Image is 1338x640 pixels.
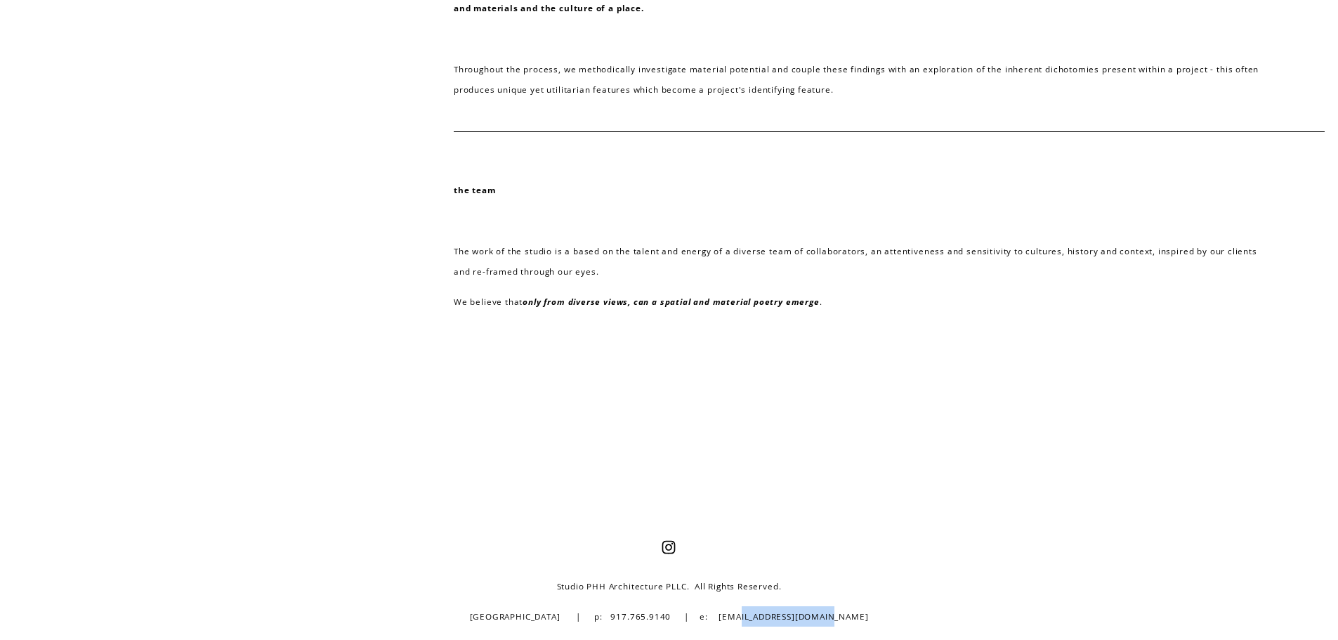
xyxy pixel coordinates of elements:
p: The work of the studio is a based on the talent and energy of a diverse team of collaborators, an... [454,241,1270,282]
a: Instagram [662,540,676,554]
strong: the team [454,184,496,195]
p: [GEOGRAPHIC_DATA] | p: 917.765.9140 | e: [EMAIL_ADDRESS][DOMAIN_NAME] [288,606,1049,627]
p: Throughout the process, we methodically investigate material potential and couple these findings ... [454,59,1270,100]
em: only from diverse views, can a spatial and material poetry emerge [523,296,819,307]
p: Studio PHH Architecture PLLC. All Rights Reserved. [288,576,1049,596]
p: We believe that . [454,292,1270,312]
